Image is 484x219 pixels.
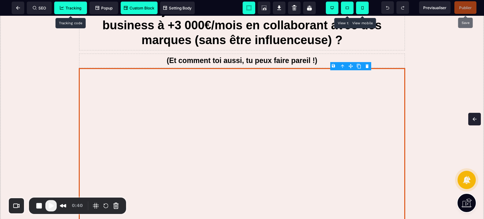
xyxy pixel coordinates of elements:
span: Custom Block [124,6,154,10]
span: Screenshot [258,2,270,14]
span: SEO [33,6,46,10]
h1: (Et comment toi aussi, tu peux faire pareil !) [79,37,405,52]
span: Tracking [60,6,81,10]
span: Preview [419,1,451,14]
span: Publier [459,5,472,10]
span: Previsualiser [423,5,447,10]
span: View components [243,2,255,14]
span: Setting Body [163,6,192,10]
span: Popup [95,6,112,10]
